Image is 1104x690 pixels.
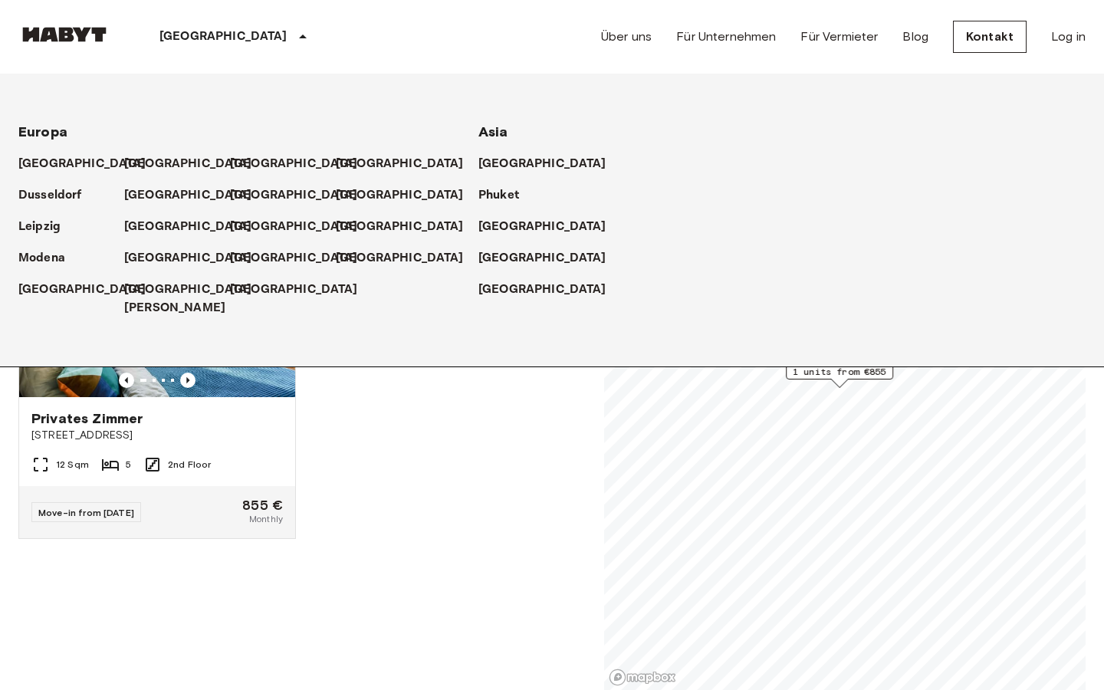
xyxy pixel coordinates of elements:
a: [GEOGRAPHIC_DATA] [336,218,479,236]
p: [GEOGRAPHIC_DATA] [478,249,606,268]
a: Log in [1051,28,1086,46]
a: Über uns [601,28,652,46]
a: [GEOGRAPHIC_DATA] [478,281,622,299]
a: [GEOGRAPHIC_DATA] [336,186,479,205]
span: 1 units from €855 [793,365,886,379]
a: [GEOGRAPHIC_DATA] [478,249,622,268]
a: [GEOGRAPHIC_DATA] [124,186,268,205]
p: [GEOGRAPHIC_DATA] [230,155,358,173]
a: [GEOGRAPHIC_DATA] [124,155,268,173]
img: Habyt [18,27,110,42]
p: [GEOGRAPHIC_DATA] [124,218,252,236]
span: 2nd Floor [168,458,211,472]
p: [GEOGRAPHIC_DATA] [336,249,464,268]
a: Kontakt [953,21,1027,53]
a: [GEOGRAPHIC_DATA] [18,281,162,299]
span: Monthly [249,512,283,526]
span: Europa [18,123,67,140]
p: [GEOGRAPHIC_DATA] [159,28,287,46]
p: [GEOGRAPHIC_DATA] [478,281,606,299]
div: Map marker [786,364,893,388]
span: 12 Sqm [56,458,89,472]
button: Previous image [180,373,195,388]
p: [GEOGRAPHIC_DATA] [230,281,358,299]
span: [STREET_ADDRESS] [31,428,283,443]
a: [GEOGRAPHIC_DATA] [336,155,479,173]
a: [GEOGRAPHIC_DATA] [230,186,373,205]
a: [GEOGRAPHIC_DATA] [478,218,622,236]
p: [GEOGRAPHIC_DATA] [124,155,252,173]
a: Marketing picture of unit DE-07-006-001-05HFPrevious imagePrevious imagePrivates Zimmer[STREET_AD... [18,212,296,539]
a: [GEOGRAPHIC_DATA] [230,281,373,299]
a: Mapbox logo [609,669,676,686]
a: [GEOGRAPHIC_DATA] [230,249,373,268]
span: Privates Zimmer [31,409,143,428]
p: [GEOGRAPHIC_DATA] [478,218,606,236]
a: [GEOGRAPHIC_DATA] [124,249,268,268]
a: [GEOGRAPHIC_DATA] [18,155,162,173]
a: [GEOGRAPHIC_DATA] [478,155,622,173]
a: [GEOGRAPHIC_DATA][PERSON_NAME] [124,281,268,317]
a: Dusseldorf [18,186,97,205]
p: [GEOGRAPHIC_DATA] [230,249,358,268]
span: Asia [478,123,508,140]
p: [GEOGRAPHIC_DATA] [124,186,252,205]
a: Phuket [478,186,534,205]
p: [GEOGRAPHIC_DATA][PERSON_NAME] [124,281,252,317]
p: [GEOGRAPHIC_DATA] [478,155,606,173]
a: [GEOGRAPHIC_DATA] [336,249,479,268]
span: 855 € [242,498,283,512]
p: Dusseldorf [18,186,82,205]
p: [GEOGRAPHIC_DATA] [124,249,252,268]
span: Move-in from [DATE] [38,507,134,518]
span: 5 [126,458,131,472]
p: [GEOGRAPHIC_DATA] [18,281,146,299]
button: Previous image [119,373,134,388]
a: [GEOGRAPHIC_DATA] [124,218,268,236]
p: [GEOGRAPHIC_DATA] [230,218,358,236]
p: [GEOGRAPHIC_DATA] [18,155,146,173]
p: Leipzig [18,218,61,236]
p: [GEOGRAPHIC_DATA] [336,155,464,173]
a: [GEOGRAPHIC_DATA] [230,155,373,173]
p: [GEOGRAPHIC_DATA] [336,218,464,236]
a: Für Unternehmen [676,28,776,46]
p: Phuket [478,186,519,205]
p: [GEOGRAPHIC_DATA] [230,186,358,205]
p: Modena [18,249,65,268]
a: Blog [902,28,928,46]
a: Für Vermieter [800,28,878,46]
p: [GEOGRAPHIC_DATA] [336,186,464,205]
a: [GEOGRAPHIC_DATA] [230,218,373,236]
a: Modena [18,249,80,268]
a: Leipzig [18,218,76,236]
